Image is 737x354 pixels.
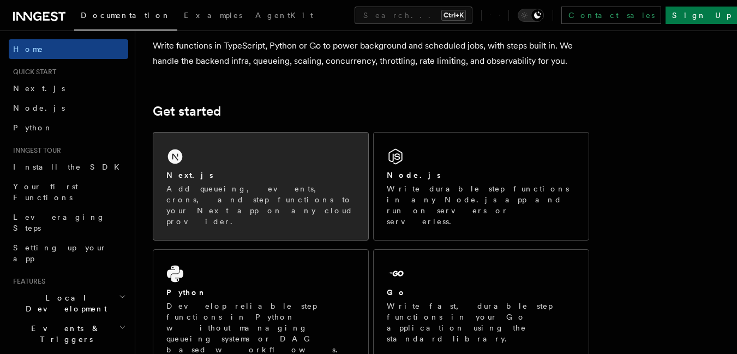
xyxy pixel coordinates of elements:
span: Home [13,44,44,55]
span: Documentation [81,11,171,20]
a: Home [9,39,128,59]
span: Quick start [9,68,56,76]
a: Python [9,118,128,137]
button: Search...Ctrl+K [355,7,472,24]
p: Write durable step functions in any Node.js app and run on servers or serverless. [387,183,576,227]
p: Write functions in TypeScript, Python or Go to power background and scheduled jobs, with steps bu... [153,38,589,69]
span: Node.js [13,104,65,112]
p: Add queueing, events, crons, and step functions to your Next app on any cloud provider. [166,183,355,227]
span: Your first Functions [13,182,78,202]
span: Setting up your app [13,243,107,263]
span: Install the SDK [13,163,126,171]
span: Features [9,277,45,286]
a: Next.js [9,79,128,98]
a: Examples [177,3,249,29]
h2: Node.js [387,170,441,181]
span: Leveraging Steps [13,213,105,232]
h2: Go [387,287,406,298]
a: Setting up your app [9,238,128,268]
a: Leveraging Steps [9,207,128,238]
p: Write fast, durable step functions in your Go application using the standard library. [387,301,576,344]
span: Inngest tour [9,146,61,155]
button: Events & Triggers [9,319,128,349]
a: Documentation [74,3,177,31]
a: Next.jsAdd queueing, events, crons, and step functions to your Next app on any cloud provider. [153,132,369,241]
a: Node.jsWrite durable step functions in any Node.js app and run on servers or serverless. [373,132,589,241]
h2: Python [166,287,207,298]
a: AgentKit [249,3,320,29]
button: Local Development [9,288,128,319]
kbd: Ctrl+K [441,10,466,21]
button: Toggle dark mode [518,9,544,22]
a: Get started [153,104,221,119]
span: Events & Triggers [9,323,119,345]
span: AgentKit [255,11,313,20]
a: Install the SDK [9,157,128,177]
h2: Next.js [166,170,213,181]
a: Node.js [9,98,128,118]
a: Contact sales [561,7,661,24]
span: Local Development [9,292,119,314]
span: Examples [184,11,242,20]
a: Your first Functions [9,177,128,207]
span: Python [13,123,53,132]
span: Next.js [13,84,65,93]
